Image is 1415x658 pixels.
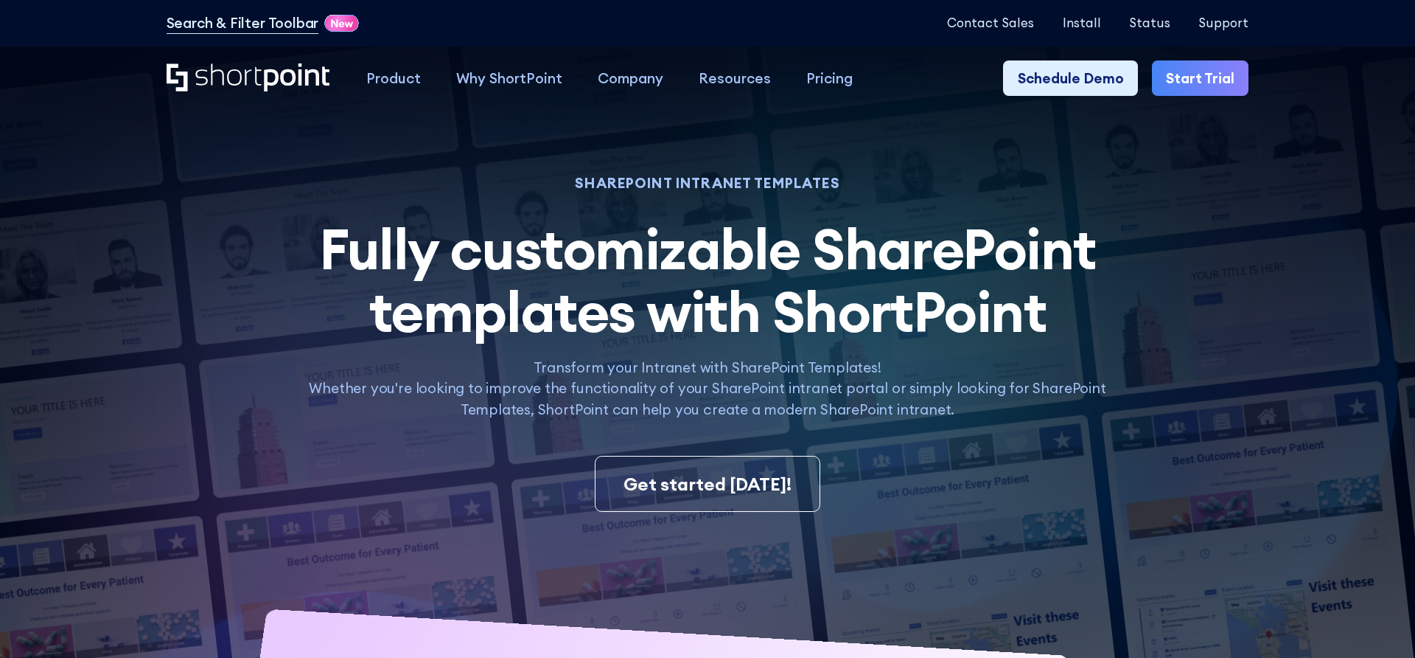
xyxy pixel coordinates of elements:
[598,68,663,89] div: Company
[439,60,580,96] a: Why ShortPoint
[580,60,681,96] a: Company
[319,212,1095,347] span: Fully customizable SharePoint templates with ShortPoint
[681,60,789,96] a: Resources
[167,13,319,34] a: Search & Filter Toolbar
[1129,16,1170,30] a: Status
[623,471,792,497] div: Get started [DATE]!
[293,357,1121,420] p: Transform your Intranet with SharePoint Templates! Whether you're looking to improve the function...
[1152,60,1248,96] a: Start Trial
[947,16,1034,30] a: Contact Sales
[806,68,853,89] div: Pricing
[789,60,870,96] a: Pricing
[456,68,562,89] div: Why ShortPoint
[349,60,439,96] a: Product
[167,63,331,94] a: Home
[366,68,421,89] div: Product
[1198,16,1248,30] a: Support
[699,68,771,89] div: Resources
[1063,16,1101,30] a: Install
[293,177,1121,190] h1: SHAREPOINT INTRANET TEMPLATES
[1341,587,1415,658] iframe: Chat Widget
[1003,60,1137,96] a: Schedule Demo
[595,456,821,512] a: Get started [DATE]!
